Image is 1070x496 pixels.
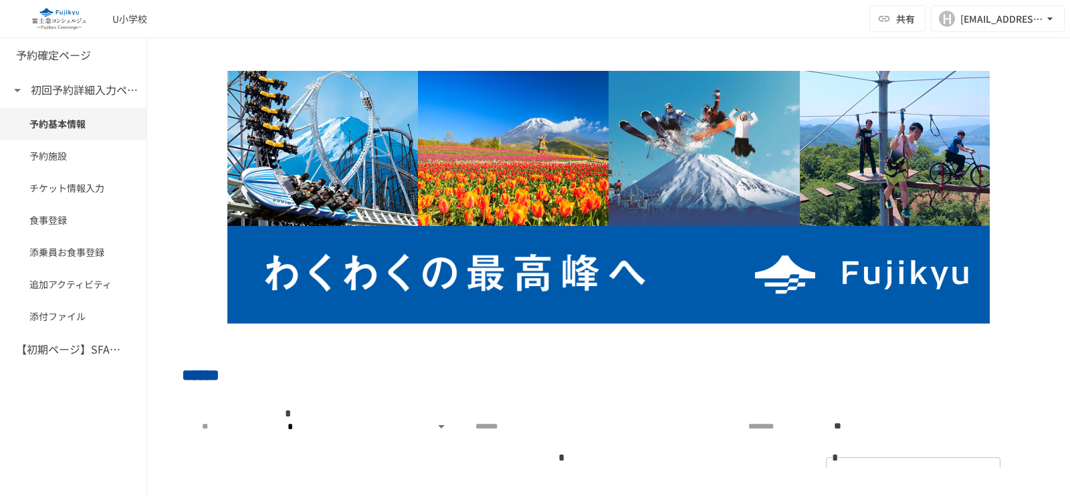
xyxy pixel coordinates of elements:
[29,116,117,131] span: 予約基本情報
[16,47,91,64] h6: 予約確定ページ
[869,5,926,32] button: 共有
[31,82,138,99] h6: 初回予約詳細入力ページ
[939,11,955,27] div: H
[896,11,915,26] span: 共有
[227,71,990,324] img: aBYkLqpyozxcRUIzwTbdsAeJVhA2zmrFK2AAxN90RDr
[112,12,147,26] div: U小学校
[29,277,117,291] span: 追加アクティビティ
[29,180,117,195] span: チケット情報入力
[29,309,117,324] span: 添付ファイル
[960,11,1043,27] div: [EMAIL_ADDRESS][PERSON_NAME][DOMAIN_NAME]
[16,341,123,358] h6: 【初期ページ】SFAの会社同期
[29,148,117,163] span: 予約施設
[16,8,102,29] img: eQeGXtYPV2fEKIA3pizDiVdzO5gJTl2ahLbsPaD2E4R
[29,213,117,227] span: 食事登録
[931,5,1065,32] button: H[EMAIL_ADDRESS][PERSON_NAME][DOMAIN_NAME]
[29,245,117,259] span: 添乗員お食事登録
